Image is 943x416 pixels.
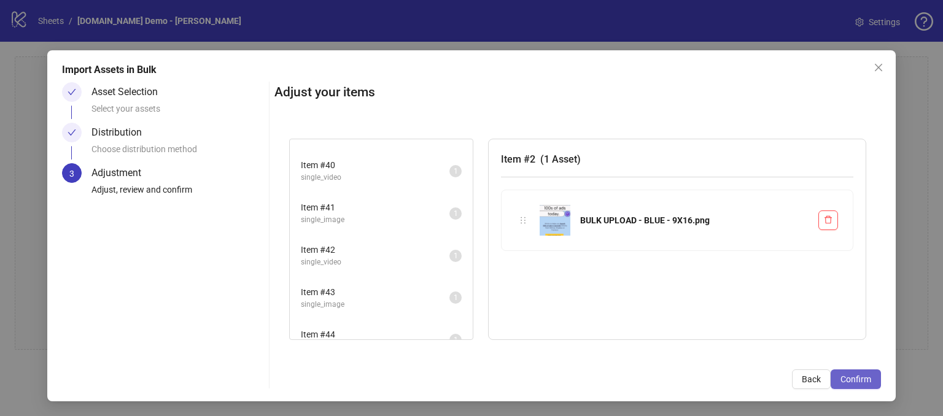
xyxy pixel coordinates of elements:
div: BULK UPLOAD - BLUE - 9X16.png [580,214,809,227]
span: single_image [301,299,449,310]
h3: Item # 2 [501,152,853,167]
span: Item # 43 [301,285,449,299]
span: check [68,88,76,96]
span: check [68,128,76,137]
sup: 1 [449,291,462,304]
div: Adjust, review and confirm [91,183,264,204]
span: Item # 40 [301,158,449,172]
span: 3 [69,169,74,179]
button: Delete [818,210,838,230]
div: holder [516,214,530,227]
sup: 1 [449,334,462,346]
button: Confirm [831,369,881,389]
span: holder [519,216,527,225]
span: delete [824,215,832,224]
span: 1 [454,209,458,218]
span: 1 [454,293,458,302]
span: 1 [454,336,458,344]
button: Close [869,58,888,77]
span: Back [802,374,821,384]
sup: 1 [449,165,462,177]
div: Distribution [91,123,152,142]
div: Select your assets [91,102,264,123]
div: Asset Selection [91,82,168,102]
span: Confirm [840,374,871,384]
button: Back [792,369,831,389]
img: BULK UPLOAD - BLUE - 9X16.png [540,205,570,236]
span: Item # 41 [301,201,449,214]
div: Adjustment [91,163,151,183]
sup: 1 [449,207,462,220]
span: Item # 44 [301,328,449,341]
span: ( 1 Asset ) [540,153,581,165]
div: Import Assets in Bulk [62,63,881,77]
sup: 1 [449,250,462,262]
span: Item # 42 [301,243,449,256]
h2: Adjust your items [274,82,881,102]
span: single_image [301,214,449,226]
span: close [874,63,883,72]
span: 1 [454,167,458,175]
span: single_video [301,172,449,183]
span: single_video [301,256,449,268]
div: Choose distribution method [91,142,264,163]
span: 1 [454,252,458,260]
